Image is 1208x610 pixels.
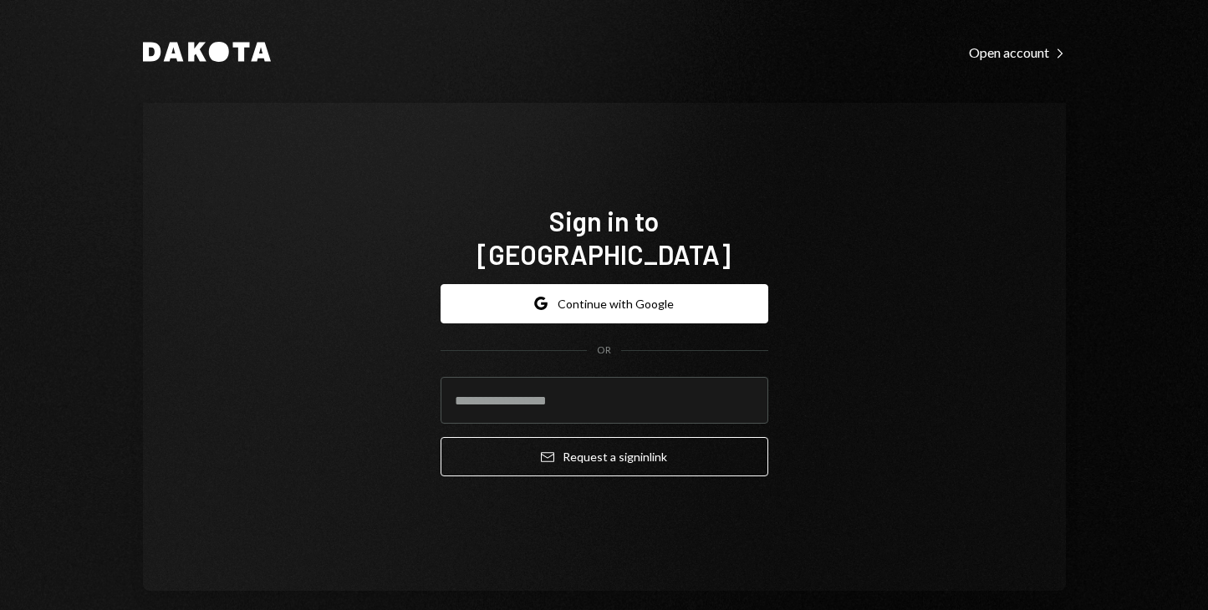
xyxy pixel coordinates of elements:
[969,43,1066,61] a: Open account
[597,343,611,358] div: OR
[441,437,768,476] button: Request a signinlink
[969,44,1066,61] div: Open account
[441,284,768,323] button: Continue with Google
[441,204,768,271] h1: Sign in to [GEOGRAPHIC_DATA]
